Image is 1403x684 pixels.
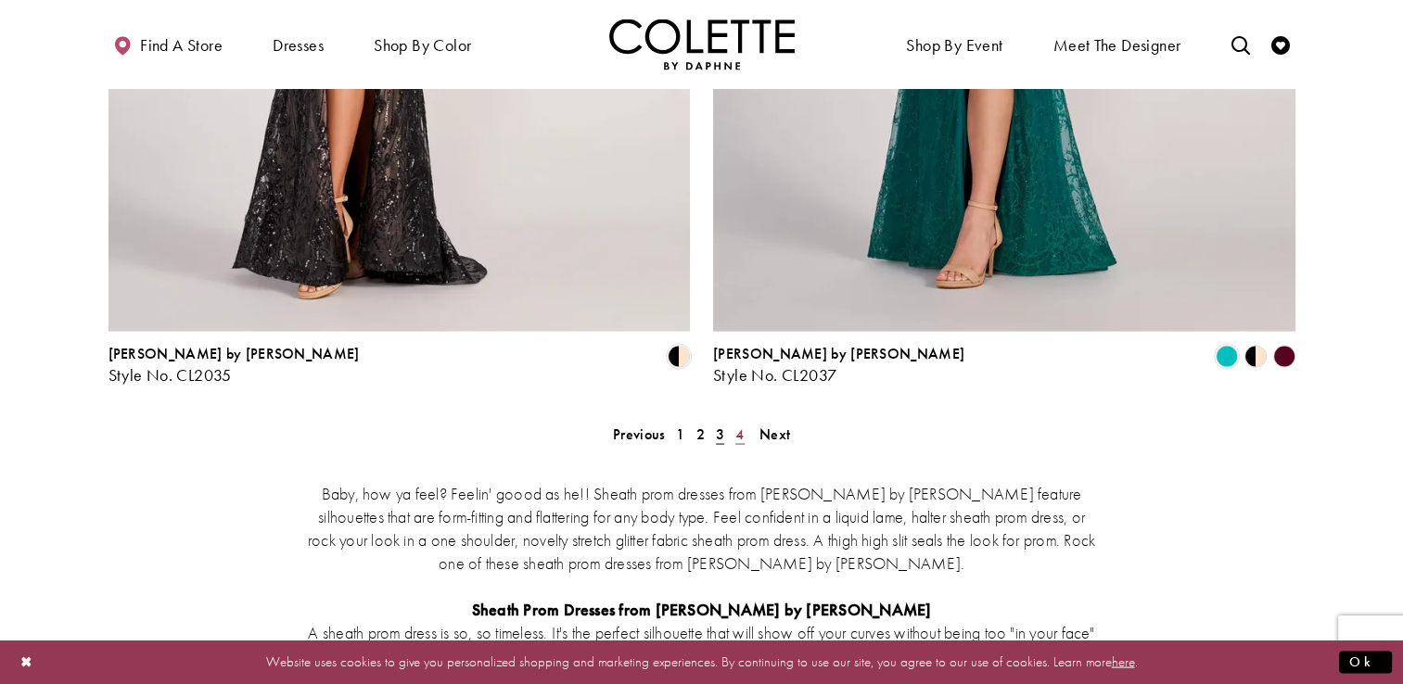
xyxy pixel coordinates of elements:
[108,345,360,384] div: Colette by Daphne Style No. CL2035
[759,424,790,443] span: Next
[609,19,795,70] img: Colette by Daphne
[268,19,328,70] span: Dresses
[1053,36,1181,55] span: Meet the designer
[1216,345,1238,367] i: Jade
[1267,19,1295,70] a: Check Wishlist
[1226,19,1254,70] a: Toggle search
[1244,345,1267,367] i: Black/Nude
[140,36,223,55] span: Find a store
[134,650,1269,675] p: Website uses cookies to give you personalized shopping and marketing experiences. By continuing t...
[713,363,836,385] span: Style No. CL2037
[108,343,360,362] span: [PERSON_NAME] by [PERSON_NAME]
[1049,19,1186,70] a: Meet the designer
[713,345,964,384] div: Colette by Daphne Style No. CL2037
[369,19,476,70] span: Shop by color
[472,598,932,619] strong: Sheath Prom Dresses from [PERSON_NAME] by [PERSON_NAME]
[613,424,665,443] span: Previous
[1112,652,1135,671] a: here
[691,420,710,447] a: 2
[716,424,724,443] span: 3
[273,36,324,55] span: Dresses
[901,19,1007,70] span: Shop By Event
[609,19,795,70] a: Visit Home Page
[906,36,1002,55] span: Shop By Event
[1339,651,1392,674] button: Submit Dialog
[713,343,964,362] span: [PERSON_NAME] by [PERSON_NAME]
[670,420,690,447] a: 1
[730,420,749,447] a: 4
[668,345,690,367] i: Black/Nude
[374,36,471,55] span: Shop by color
[696,424,705,443] span: 2
[735,424,744,443] span: 4
[108,19,227,70] a: Find a store
[607,420,670,447] a: Prev Page
[754,420,796,447] a: Next Page
[108,363,232,385] span: Style No. CL2035
[1273,345,1295,367] i: Burgundy
[676,424,684,443] span: 1
[710,420,730,447] span: Current page
[308,481,1096,574] p: Baby, how ya feel? Feelin' goood as he!! Sheath prom dresses from [PERSON_NAME] by [PERSON_NAME] ...
[11,646,43,678] button: Close Dialog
